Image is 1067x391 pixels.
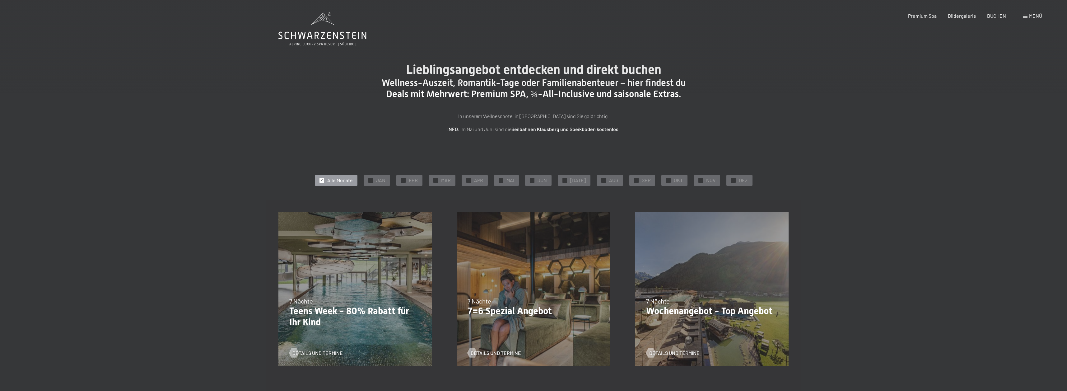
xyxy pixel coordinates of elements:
span: ✓ [434,178,437,182]
p: 7=6 Spezial Angebot [468,305,599,317]
span: Menü [1029,13,1042,19]
span: APR [474,177,483,184]
strong: Seilbahnen Klausberg und Speikboden kostenlos [511,126,618,132]
a: Details und Termine [289,350,343,356]
span: SEP [642,177,650,184]
span: ✓ [320,178,323,182]
span: MAR [441,177,451,184]
span: ✓ [531,178,533,182]
span: ✓ [635,178,637,182]
span: [DATE] [570,177,586,184]
span: ✓ [563,178,566,182]
span: ✓ [732,178,734,182]
span: ✓ [699,178,702,182]
strong: INFO [447,126,458,132]
span: Lieblingsangebot entdecken und direkt buchen [406,62,661,77]
span: JAN [376,177,385,184]
span: ✓ [467,178,470,182]
p: : Im Mai und Juni sind die . [378,125,689,133]
span: 7 Nächte [646,297,670,305]
a: Premium Spa [908,13,937,19]
a: Details und Termine [468,350,521,356]
span: JUN [538,177,547,184]
a: Details und Termine [646,350,700,356]
span: Details und Termine [471,350,521,356]
span: Details und Termine [292,350,343,356]
span: NOV [706,177,715,184]
span: ✓ [500,178,502,182]
span: Details und Termine [649,350,700,356]
span: ✓ [402,178,404,182]
span: ✓ [602,178,605,182]
span: OKT [674,177,683,184]
span: AUG [609,177,618,184]
span: 7 Nächte [289,297,313,305]
span: Alle Monate [327,177,353,184]
p: In unserem Wellnesshotel in [GEOGRAPHIC_DATA] sind Sie goldrichtig. [378,112,689,120]
span: Wellness-Auszeit, Romantik-Tage oder Familienabenteuer – hier findest du Deals mit Mehrwert: Prem... [382,77,686,99]
p: Teens Week - 80% Rabatt für Ihr Kind [289,305,421,328]
p: Wochenangebot - Top Angebot [646,305,778,317]
span: MAI [506,177,514,184]
span: 7 Nächte [468,297,491,305]
a: BUCHEN [987,13,1006,19]
span: ✓ [667,178,669,182]
span: ✓ [369,178,372,182]
span: DEZ [739,177,748,184]
a: Bildergalerie [948,13,976,19]
span: FEB [409,177,418,184]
